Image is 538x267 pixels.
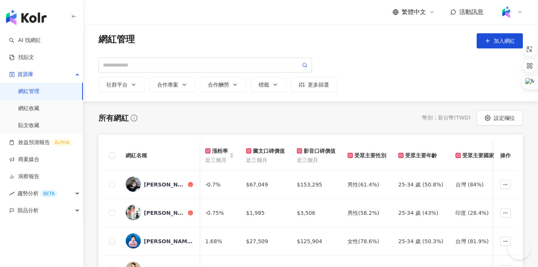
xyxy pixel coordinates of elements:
div: BETA [40,190,58,197]
span: 趨勢分析 [17,185,58,202]
span: 活動訊息 [459,8,483,16]
a: 貼文收藏 [18,122,39,129]
a: 商案媒合 [9,156,39,163]
th: 網紅名稱 [120,141,199,171]
div: 更多篩選 [299,82,329,88]
img: KOL Avatar [126,177,141,192]
iframe: Help Scout Beacon - Open [508,237,530,259]
button: 更多篩選 [291,77,337,92]
a: 網紅收藏 [18,105,39,112]
button: 合作專案 [149,77,195,92]
div: $3,506 [297,209,335,217]
div: 漲粉率 [205,147,228,155]
div: 合作專案 [157,82,187,88]
a: 洞察報告 [9,173,39,180]
div: $1,985 [246,209,285,217]
button: 設定欄位 [477,110,523,126]
span: 近三個月 [297,156,335,164]
div: -0.7% [205,180,234,189]
div: 合作酬勞 [208,82,238,88]
div: 幣別 ： 新台幣 ( TWD ) [422,114,471,122]
div: 1.68% [205,237,234,245]
a: 效益預測報告ALPHA [9,139,72,146]
div: -0.75% [205,209,234,217]
div: [PERSON_NAME] [PERSON_NAME] [144,181,186,188]
div: 受眾主要國家/地區 [455,151,507,160]
div: 25-34 歲 (43%) [398,209,443,217]
img: logo [6,10,47,25]
th: 操作 [494,141,517,171]
div: 25-34 歲 (50.3%) [398,237,443,245]
div: 25-34 歲 (50.8%) [398,180,443,189]
span: rise [9,191,14,196]
div: 所有網紅 [98,113,129,123]
button: 社群平台 [98,77,145,92]
span: 競品分析 [17,202,39,219]
img: KOL Avatar [126,233,141,248]
div: 台灣 (81.9%) [455,237,507,245]
div: [PERSON_NAME]美食日常 [144,238,193,245]
div: 男性 [348,180,386,189]
img: Kolr%20app%20icon%20%281%29.png [499,5,513,19]
span: 加入網紅 [494,38,515,44]
span: 近三個月 [205,156,228,164]
div: 男性 [348,209,386,217]
img: KOL Avatar [126,205,141,220]
div: 台灣 (84%) [455,180,507,189]
span: 設定欄位 [494,115,515,121]
div: $153,295 [297,180,335,189]
span: 近三個月 [246,156,285,164]
button: 標籤 [251,77,286,92]
a: 網紅管理 [18,88,39,95]
div: 圖文口碑價值 [246,147,285,155]
div: (61.4%) [358,180,379,189]
a: 找貼文 [9,54,34,61]
div: [PERSON_NAME] [144,209,186,217]
span: 繁體中文 [402,8,426,16]
span: 網紅管理 [98,33,135,48]
button: 合作酬勞 [200,77,246,92]
div: 女性 [348,237,386,245]
span: 資源庫 [17,66,33,83]
button: 加入網紅 [477,33,523,48]
div: (78.6%) [358,237,379,245]
div: $125,904 [297,237,335,245]
div: 影音口碑價值 [297,147,335,155]
div: $67,049 [246,180,285,189]
a: searchAI 找網紅 [9,37,41,44]
div: 受眾主要年齡 [398,151,443,160]
div: (58.2%) [358,209,379,217]
div: $27,509 [246,237,285,245]
div: 印度 (28.4%) [455,209,507,217]
div: 標籤 [259,82,278,88]
div: 受眾主要性別 [348,151,386,160]
div: 社群平台 [106,82,137,88]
